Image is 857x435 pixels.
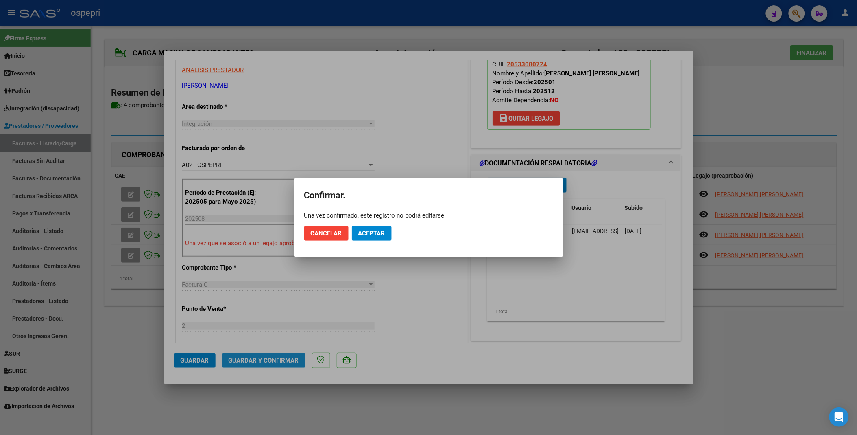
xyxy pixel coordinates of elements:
[311,230,342,237] span: Cancelar
[358,230,385,237] span: Aceptar
[304,188,553,203] h2: Confirmar.
[829,407,849,427] div: Open Intercom Messenger
[304,226,349,241] button: Cancelar
[304,211,553,220] div: Una vez confirmado, este registro no podrá editarse
[352,226,392,241] button: Aceptar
